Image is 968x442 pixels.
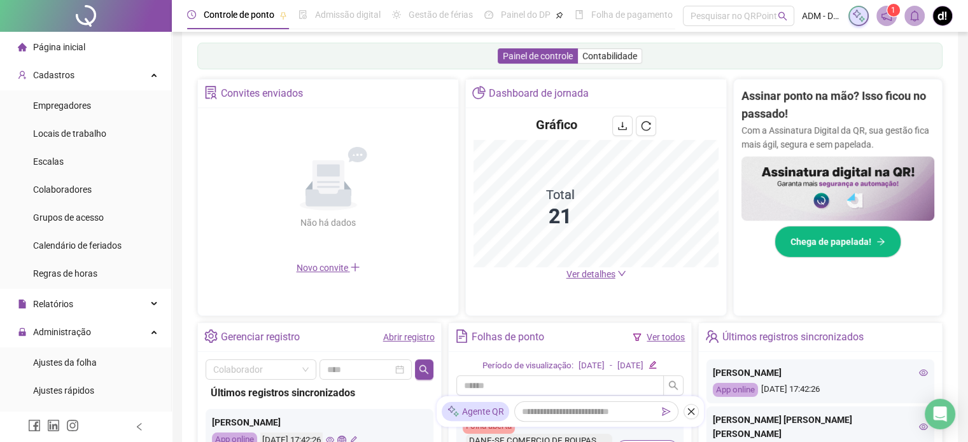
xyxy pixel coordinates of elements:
span: lock [18,328,27,336]
span: bell [909,10,920,22]
span: linkedin [47,419,60,432]
span: 1 [891,6,895,15]
img: banner%2F02c71560-61a6-44d4-94b9-c8ab97240462.png [741,156,934,221]
div: App online [713,383,758,397]
a: Ver todos [647,332,685,342]
div: Últimos registros sincronizados [211,385,428,401]
span: filter [633,333,642,342]
img: sparkle-icon.fc2bf0ac1784a2077858766a79e2daf3.svg [447,405,459,418]
span: pushpin [279,11,287,19]
sup: 1 [887,4,900,17]
div: Folhas de ponto [472,326,544,348]
div: Convites enviados [221,83,303,104]
div: [PERSON_NAME] [713,366,928,380]
span: Calendário de feriados [33,240,122,251]
span: send [662,407,671,416]
span: search [419,364,429,375]
span: Ajustes rápidos [33,385,94,396]
span: setting [204,329,218,343]
p: Com a Assinatura Digital da QR, sua gestão fica mais ágil, segura e sem papelada. [741,123,934,151]
button: Chega de papelada! [775,226,901,258]
div: Agente QR [442,402,509,421]
div: [PERSON_NAME] [PERSON_NAME] [PERSON_NAME] [713,413,928,441]
div: [DATE] [617,359,643,373]
span: Escalas [33,156,64,167]
div: Gerenciar registro [221,326,300,348]
span: Admissão digital [315,10,381,20]
span: eye [919,368,928,377]
span: Empregadores [33,100,91,111]
a: Abrir registro [383,332,435,342]
h4: Gráfico [536,116,577,134]
span: edit [649,361,657,369]
span: Grupos de acesso [33,212,104,223]
div: [DATE] 17:42:26 [713,383,928,397]
span: close [687,407,696,416]
span: Contabilidade [582,51,637,61]
span: team [705,329,719,343]
span: dashboard [484,10,493,19]
span: left [135,422,144,431]
span: arrow-right [876,237,885,246]
div: Open Intercom Messenger [925,399,955,429]
a: Ver detalhes down [566,269,626,279]
span: Chega de papelada! [790,235,871,249]
span: Página inicial [33,42,85,52]
span: sun [392,10,401,19]
div: Não há dados [270,216,387,230]
span: Novo convite [297,263,360,273]
span: reload [641,121,651,131]
span: Relatórios [33,299,73,309]
div: Últimos registros sincronizados [722,326,864,348]
span: file-done [298,10,307,19]
span: eye [919,422,928,431]
span: ADM - DANE-SE [802,9,841,23]
span: book [575,10,584,19]
div: [PERSON_NAME] [212,415,427,429]
span: Ajustes da folha [33,357,97,368]
span: instagram [66,419,79,432]
span: Administração [33,327,91,337]
span: facebook [28,419,41,432]
div: [DATE] [579,359,605,373]
span: Ver detalhes [566,269,615,279]
img: sparkle-icon.fc2bf0ac1784a2077858766a79e2daf3.svg [852,9,866,23]
span: pushpin [556,11,563,19]
span: file [18,300,27,308]
h2: Assinar ponto na mão? Isso ficou no passado! [741,87,934,123]
span: Cadastros [33,70,74,80]
span: pie-chart [472,86,486,99]
span: Controle de ponto [204,10,274,20]
span: search [778,11,787,21]
span: search [668,380,678,390]
span: solution [204,86,218,99]
span: Painel do DP [501,10,551,20]
span: Regras de horas [33,268,97,279]
div: Período de visualização: [482,359,573,373]
span: file-text [455,329,468,343]
span: home [18,43,27,52]
span: clock-circle [187,10,196,19]
span: notification [881,10,892,22]
span: Colaboradores [33,184,92,195]
span: Painel de controle [503,51,573,61]
span: plus [350,262,360,272]
span: download [617,121,628,131]
span: down [617,269,626,278]
span: Locais de trabalho [33,128,106,139]
div: Dashboard de jornada [489,83,589,104]
span: Folha de pagamento [591,10,673,20]
span: user-add [18,71,27,79]
div: - [610,359,612,373]
img: 64585 [933,6,952,25]
span: Gestão de férias [409,10,473,20]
